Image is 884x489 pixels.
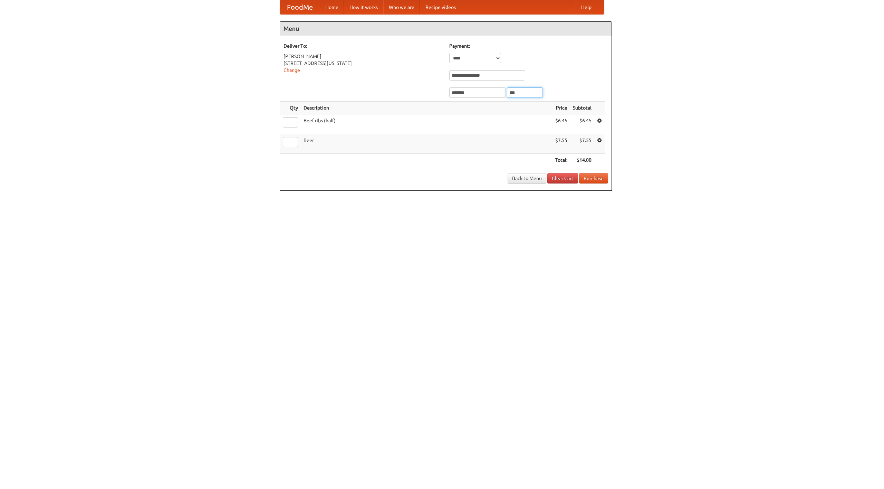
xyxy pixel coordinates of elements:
[280,102,301,114] th: Qty
[570,114,594,134] td: $6.45
[552,134,570,154] td: $7.55
[301,114,552,134] td: Beef ribs (half)
[420,0,461,14] a: Recipe videos
[320,0,344,14] a: Home
[284,67,300,73] a: Change
[570,134,594,154] td: $7.55
[508,173,546,184] a: Back to Menu
[284,53,442,60] div: [PERSON_NAME]
[547,173,578,184] a: Clear Cart
[552,102,570,114] th: Price
[344,0,383,14] a: How it works
[301,102,552,114] th: Description
[552,154,570,167] th: Total:
[570,154,594,167] th: $14.00
[280,22,612,36] h4: Menu
[579,173,608,184] button: Purchase
[383,0,420,14] a: Who we are
[449,43,608,49] h5: Payment:
[284,43,442,49] h5: Deliver To:
[301,134,552,154] td: Beer
[576,0,597,14] a: Help
[280,0,320,14] a: FoodMe
[284,60,442,67] div: [STREET_ADDRESS][US_STATE]
[552,114,570,134] td: $6.45
[570,102,594,114] th: Subtotal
